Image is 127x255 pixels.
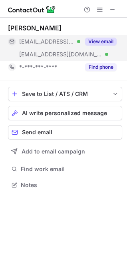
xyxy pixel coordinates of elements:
button: Reveal Button [85,63,117,71]
span: [EMAIL_ADDRESS][DOMAIN_NAME] [19,38,74,45]
span: Send email [22,129,52,135]
span: Find work email [21,165,119,173]
span: [EMAIL_ADDRESS][DOMAIN_NAME] [19,51,102,58]
button: Notes [8,179,122,191]
div: [PERSON_NAME] [8,24,62,32]
button: Add to email campaign [8,144,122,159]
button: AI write personalized message [8,106,122,120]
span: AI write personalized message [22,110,107,116]
div: Save to List / ATS / CRM [22,91,108,97]
img: ContactOut v5.3.10 [8,5,56,14]
span: Notes [21,181,119,189]
button: save-profile-one-click [8,87,122,101]
button: Find work email [8,163,122,175]
button: Send email [8,125,122,139]
span: Add to email campaign [22,148,85,155]
button: Reveal Button [85,38,117,46]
